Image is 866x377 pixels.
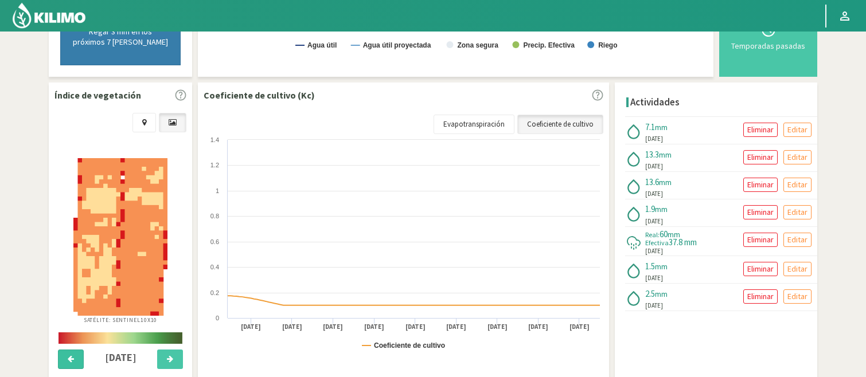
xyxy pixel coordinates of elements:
[364,323,384,331] text: [DATE]
[783,289,812,304] button: Editar
[747,233,774,246] p: Eliminar
[645,301,663,311] span: [DATE]
[363,41,431,49] text: Agua útil proyectada
[645,273,663,283] span: [DATE]
[787,290,808,303] p: Editar
[58,332,182,344] img: scale
[655,261,668,272] span: mm
[783,150,812,164] button: Editar
[323,323,343,331] text: [DATE]
[659,150,672,160] span: mm
[645,217,663,226] span: [DATE]
[210,238,219,245] text: 0.6
[669,237,697,248] span: 37.8 mm
[787,206,808,219] p: Editar
[787,151,808,164] p: Editar
[210,162,219,168] text: 1.2
[743,262,778,276] button: Eliminar
[743,178,778,192] button: Eliminar
[668,229,680,239] span: mm
[141,316,158,324] span: 10X10
[645,121,655,132] span: 7.1
[783,178,812,192] button: Editar
[787,233,808,246] p: Editar
[655,289,668,299] span: mm
[645,203,655,214] span: 1.9
[72,26,169,47] p: Regar 3 mm en los próximos 7 [PERSON_NAME]
[743,233,778,247] button: Eliminar
[743,205,778,219] button: Eliminar
[216,187,219,194] text: 1
[743,123,778,137] button: Eliminar
[84,316,158,324] p: Satélite: Sentinel
[487,323,508,331] text: [DATE]
[210,213,219,219] text: 0.8
[645,230,660,239] span: Real:
[728,42,808,50] div: Temporadas pasadas
[210,264,219,270] text: 0.4
[282,323,302,331] text: [DATE]
[747,206,774,219] p: Eliminar
[743,289,778,304] button: Eliminar
[655,204,668,214] span: mm
[747,178,774,191] p: Eliminar
[569,323,590,331] text: [DATE]
[73,158,167,316] img: 7267d2eb-f9f4-4b80-9317-1d81820c488b_-_sentinel_-_2025-09-26.png
[210,289,219,296] text: 0.2
[528,323,548,331] text: [DATE]
[210,136,219,143] text: 1.4
[216,315,219,321] text: 0
[645,261,655,272] span: 1.5
[787,262,808,276] p: Editar
[747,290,774,303] p: Eliminar
[598,41,617,49] text: Riego
[630,97,680,108] h4: Actividades
[645,238,669,247] span: Efectiva
[783,262,812,276] button: Editar
[91,352,151,363] h4: [DATE]
[645,189,663,199] span: [DATE]
[747,151,774,164] p: Eliminar
[783,233,812,247] button: Editar
[405,323,426,331] text: [DATE]
[645,288,655,299] span: 2.5
[523,41,575,49] text: Precip. Efectiva
[747,262,774,276] p: Eliminar
[517,115,603,134] a: Coeficiente de cultivo
[645,246,663,256] span: [DATE]
[743,150,778,164] button: Eliminar
[783,205,812,219] button: Editar
[54,88,141,102] p: Índice de vegetación
[204,88,315,102] p: Coeficiente de cultivo (Kc)
[307,41,337,49] text: Agua útil
[747,123,774,136] p: Eliminar
[787,123,808,136] p: Editar
[11,2,87,29] img: Kilimo
[374,341,445,349] text: Coeficiente de cultivo
[645,176,659,187] span: 13.6
[659,177,672,187] span: mm
[457,41,498,49] text: Zona segura
[645,134,663,144] span: [DATE]
[660,229,668,239] span: 60
[446,323,466,331] text: [DATE]
[434,115,514,134] a: Evapotranspiración
[241,323,261,331] text: [DATE]
[787,178,808,191] p: Editar
[645,162,663,171] span: [DATE]
[783,123,812,137] button: Editar
[645,149,659,160] span: 13.3
[655,122,668,132] span: mm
